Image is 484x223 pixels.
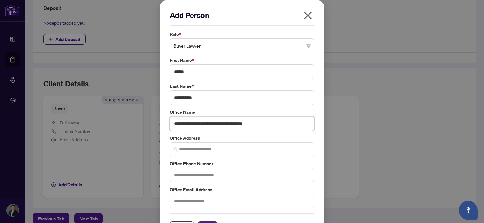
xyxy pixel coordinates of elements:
[170,135,314,142] label: Office Address
[459,201,478,220] button: Open asap
[170,31,314,38] label: Role
[170,10,314,20] h2: Add Person
[170,109,314,116] label: Office Name
[303,10,313,21] span: close
[307,44,310,48] span: close-circle
[170,186,314,193] label: Office Email Address
[174,147,178,151] img: search_icon
[170,83,314,90] label: Last Name
[174,40,310,52] span: Buyer Lawyer
[170,57,314,64] label: First Name
[170,160,314,167] label: Office Phone Number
